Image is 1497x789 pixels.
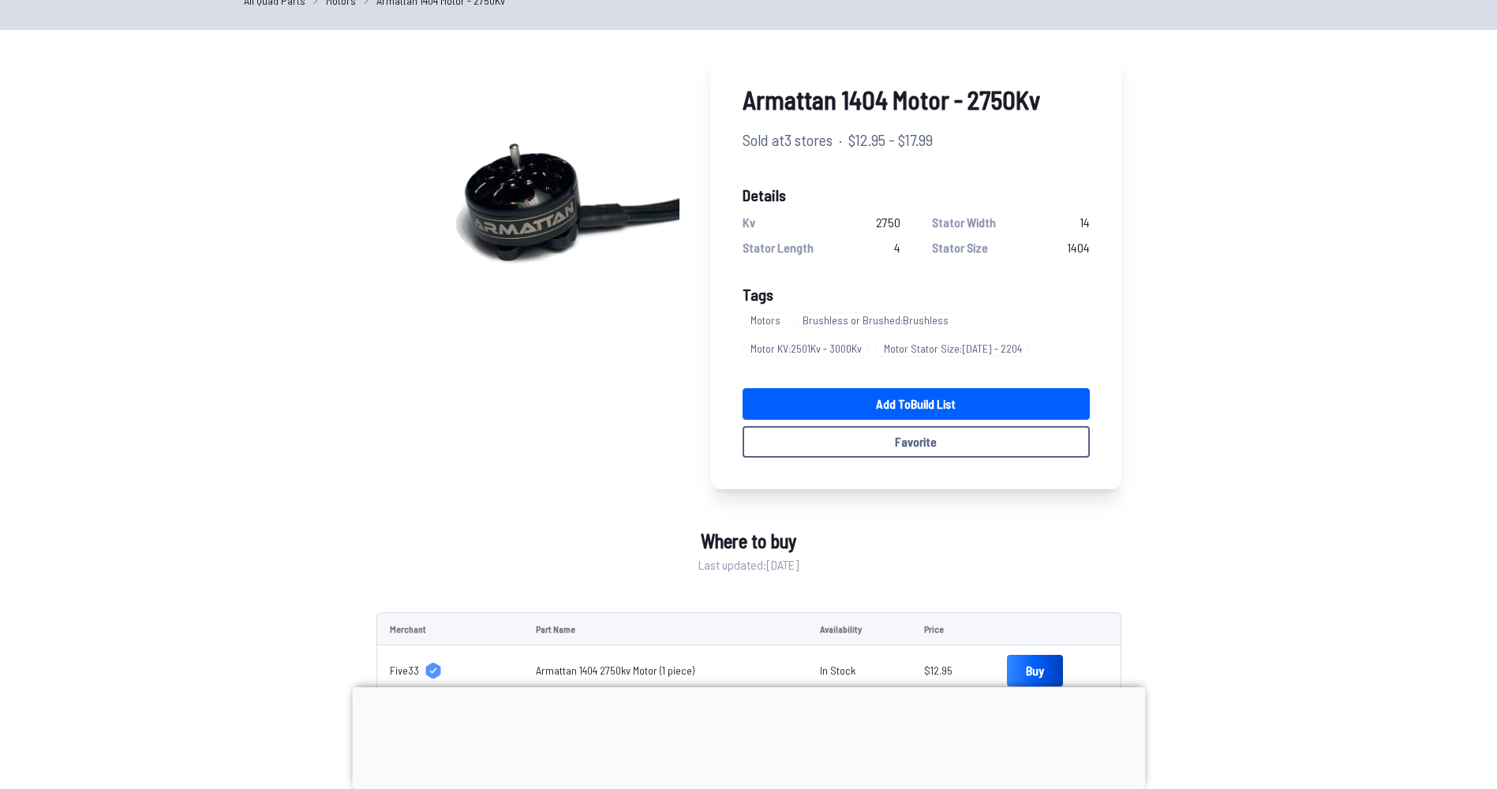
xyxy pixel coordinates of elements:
span: Motors [743,312,788,328]
span: Stator Size [932,238,988,257]
td: Part Name [523,612,807,645]
span: $12.95 - $17.99 [848,128,933,151]
a: Motors [743,306,795,335]
a: Buy [1007,655,1063,686]
td: Merchant [376,612,524,645]
span: 2750 [876,213,900,232]
span: Five33 [390,663,419,679]
span: Where to buy [701,527,796,555]
td: In Stock [807,645,911,697]
span: Motor KV : 2501Kv - 3000Kv [743,341,870,357]
span: Tags [743,285,773,304]
span: Motor Stator Size : [DATE] - 2204 [876,341,1030,357]
span: Sold at 3 stores [743,128,833,151]
a: Brushless or Brushed:Brushless [795,306,963,335]
span: Stator Width [932,213,996,232]
td: Availability [807,612,911,645]
a: Motor Stator Size:[DATE] - 2204 [876,335,1036,363]
span: 4 [894,238,900,257]
iframe: Advertisement [352,687,1145,785]
span: Armattan 1404 Motor - 2750Kv [743,80,1090,118]
span: Brushless or Brushed : Brushless [795,312,956,328]
a: Armattan 1404 2750kv Motor (1 piece) [536,664,694,677]
button: Favorite [743,426,1090,458]
span: · [839,128,842,151]
span: Stator Length [743,238,814,257]
a: Add toBuild List [743,388,1090,420]
span: 14 [1080,213,1090,232]
span: Last updated: [DATE] [698,555,799,574]
td: $12.95 [911,645,994,697]
span: 1404 [1067,238,1090,257]
span: Details [743,183,1090,207]
img: image [376,49,679,352]
span: Kv [743,213,755,232]
td: Price [911,612,994,645]
a: Motor KV:2501Kv - 3000Kv [743,335,876,363]
a: Five33 [390,663,511,679]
